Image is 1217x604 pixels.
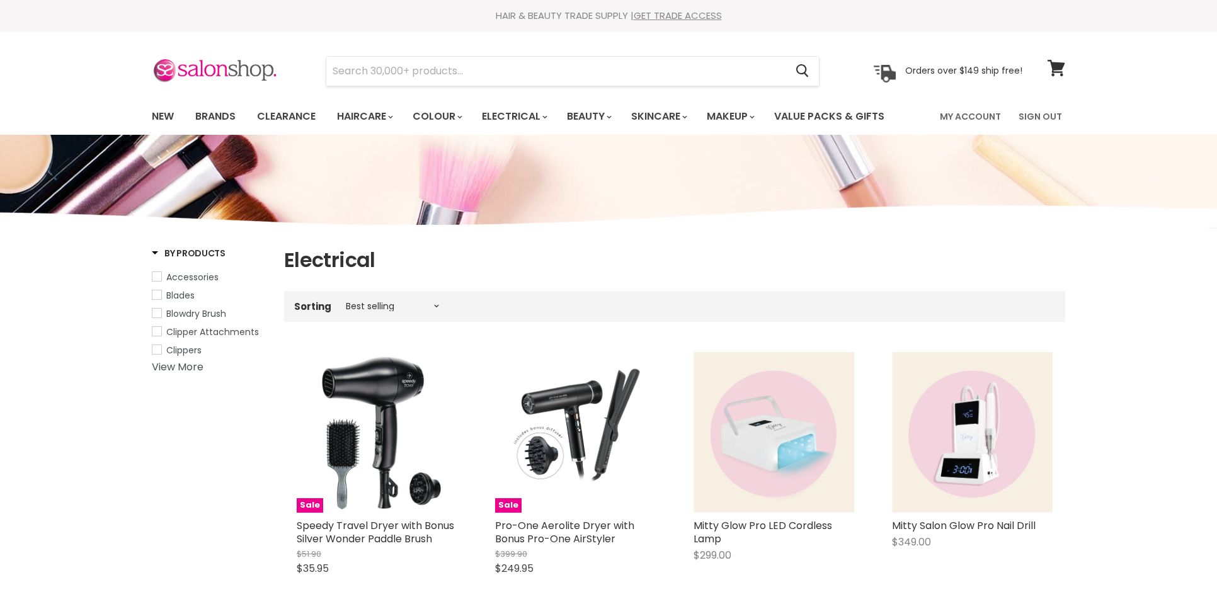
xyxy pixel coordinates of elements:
a: View More [152,360,203,374]
span: $399.90 [495,548,527,560]
a: Colour [403,103,470,130]
a: My Account [932,103,1008,130]
ul: Main menu [142,98,913,135]
a: Blowdry Brush [152,307,268,321]
a: Clearance [248,103,325,130]
a: GET TRADE ACCESS [634,9,722,22]
a: Pro-One Aerolite Dryer with Bonus Pro-One AirStyler [495,518,634,546]
span: $299.00 [694,548,731,562]
span: Sale [297,498,323,513]
a: Accessories [152,270,268,284]
a: Sign Out [1011,103,1070,130]
p: Orders over $149 ship free! [905,65,1022,76]
input: Search [326,57,786,86]
a: Mitty Salon Glow Pro Nail Drill [892,518,1036,533]
nav: Main [136,98,1081,135]
img: Pro-One Aerolite Dryer with Bonus Pro-One AirStyler [495,352,656,513]
a: Blades [152,288,268,302]
span: Blowdry Brush [166,307,226,320]
span: Accessories [166,271,219,283]
img: Mitty Glow Pro LED Cordless Lamp [694,352,854,513]
span: Sale [495,498,522,513]
a: Beauty [557,103,619,130]
span: Clipper Attachments [166,326,259,338]
span: $35.95 [297,561,329,576]
h1: Electrical [284,247,1065,273]
span: $349.00 [892,535,931,549]
a: Skincare [622,103,695,130]
a: Speedy Travel Dryer with Bonus Silver Wonder Paddle Brush [297,518,454,546]
a: Pro-One Aerolite Dryer with Bonus Pro-One AirStylerSale [495,352,656,513]
a: Value Packs & Gifts [765,103,894,130]
a: Makeup [697,103,762,130]
a: Mitty Glow Pro LED Cordless Lamp [694,518,832,546]
img: Mitty Salon Glow Pro Nail Drill [892,352,1053,513]
h3: By Products [152,247,226,259]
span: Blades [166,289,195,302]
label: Sorting [294,301,331,312]
a: New [142,103,183,130]
form: Product [326,56,820,86]
div: HAIR & BEAUTY TRADE SUPPLY | [136,9,1081,22]
a: Brands [186,103,245,130]
span: $51.90 [297,548,321,560]
a: Haircare [328,103,401,130]
span: Clippers [166,344,202,356]
span: $249.95 [495,561,534,576]
a: Electrical [472,103,555,130]
button: Search [786,57,819,86]
a: Speedy Travel Dryer with Bonus Silver Wonder Paddle BrushSale [297,352,457,513]
a: Clipper Attachments [152,325,268,339]
a: Clippers [152,343,268,357]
